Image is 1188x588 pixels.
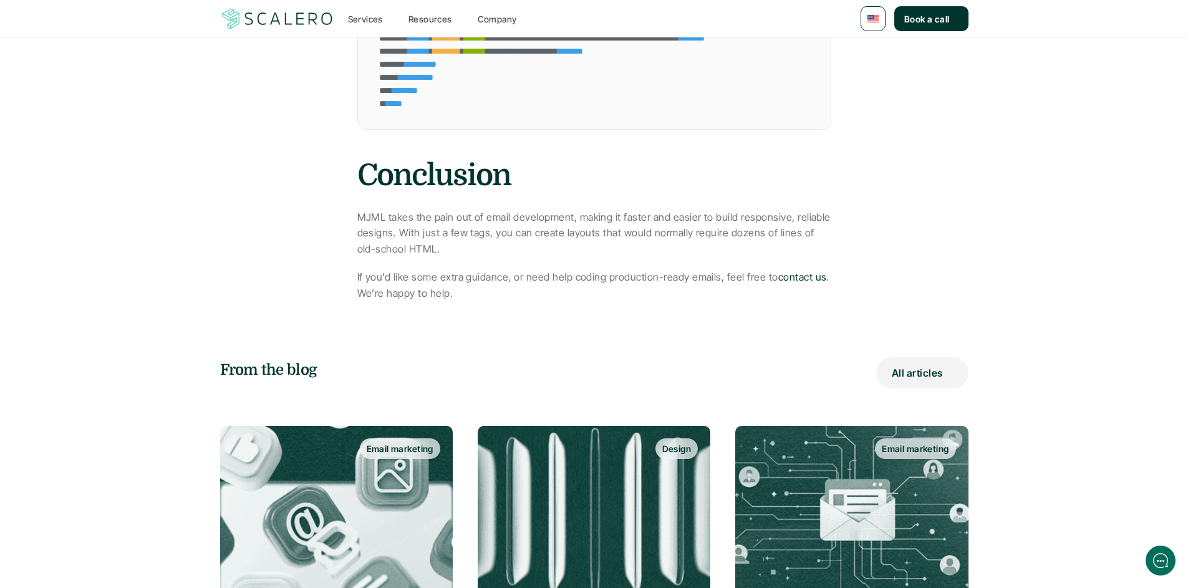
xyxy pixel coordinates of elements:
[357,269,831,301] p: If you’d like some extra guidance, or need help coding production-ready emails, feel free to . We...
[357,210,831,258] p: MJML takes the pain out of email development, making it faster and easier to build responsive, re...
[80,173,150,183] span: New conversation
[662,442,692,455] p: Design
[892,365,943,382] p: All articles
[19,60,231,80] h1: Hi! Welcome to Scalero.
[220,7,335,30] a: Scalero company logo
[357,155,831,196] h2: Conclusion
[894,6,968,31] a: Book a call
[348,12,383,26] p: Services
[778,271,827,283] a: contact us
[1146,546,1176,576] iframe: gist-messenger-bubble-iframe
[478,12,517,26] p: Company
[19,165,230,190] button: New conversation
[19,83,231,143] h2: Let us know if we can help with lifecycle marketing.
[220,7,335,31] img: Scalero company logo
[367,442,433,455] p: Email marketing
[904,12,950,26] p: Book a call
[220,359,395,381] h5: From the blog
[882,442,949,455] p: Email marketing
[104,436,158,444] span: We run on Gist
[876,357,968,388] a: All articles
[408,12,452,26] p: Resources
